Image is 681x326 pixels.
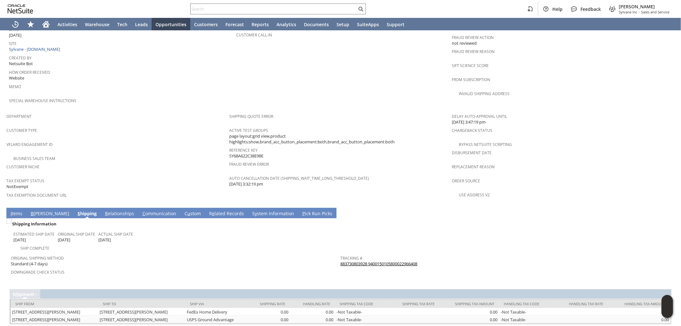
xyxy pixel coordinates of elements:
[185,308,247,316] td: FedEx Home Delivery
[225,21,244,27] span: Forecast
[15,301,93,306] div: Ship From
[38,18,54,31] a: Home
[9,210,24,217] a: Items
[383,18,408,31] a: Support
[9,46,62,52] a: Sylvane - [DOMAIN_NAME]
[229,114,273,119] a: Shipping Quote Error
[212,210,215,216] span: e
[229,181,263,187] span: [DATE] 3:32:19 pm
[559,301,603,306] div: Handling Tax Rate
[247,316,290,323] td: 0.00
[335,308,388,316] td: -Not Taxable-
[13,156,55,161] a: Business Sales Team
[353,18,383,31] a: SuiteApps
[9,55,32,61] a: Created By
[190,301,242,306] div: Ship Via
[6,178,44,184] a: Tax Exempt Status
[300,18,333,31] a: Documents
[452,114,507,119] a: Delay Auto-Approval Until
[208,210,246,217] a: Related Records
[499,316,555,323] td: -Not Taxable-
[641,10,670,14] span: Sales and Service
[444,301,495,306] div: Shipping Tax Amount
[504,301,550,306] div: Handling Tax Code
[452,49,495,54] a: Fraud Review Reason
[23,18,38,31] div: Shortcuts
[6,184,28,190] span: NotExempt
[357,21,379,27] span: SuiteApps
[103,301,181,306] div: Ship To
[619,4,670,10] span: [PERSON_NAME]
[190,18,222,31] a: Customers
[639,10,640,14] span: -
[452,178,480,184] a: Order Source
[452,35,494,40] a: Fraud Review Action
[333,18,353,31] a: Setup
[11,255,64,261] a: Original Shipping Method
[6,193,67,198] a: Tax Exemption Document URL
[98,308,185,316] td: [STREET_ADDRESS][PERSON_NAME]
[42,20,50,28] svg: Home
[229,176,369,181] a: Auto Cancellation Date (shipping_wait_time_long_threshold_date)
[229,153,263,159] span: SY68A622C38E98E
[11,316,98,323] td: [STREET_ADDRESS][PERSON_NAME]
[663,209,671,217] a: Unrolled view on
[252,301,285,306] div: Shipping Rate
[185,316,247,323] td: USPS Ground Advantage
[290,316,335,323] td: 0.00
[11,220,338,228] div: Shipping Information
[452,63,489,68] a: Sift Science Score
[459,142,512,147] a: Bypass NetSuite Scripting
[273,18,300,31] a: Analytics
[98,316,185,323] td: [STREET_ADDRESS][PERSON_NAME]
[499,308,555,316] td: -Not Taxable-
[6,218,12,224] img: Unchecked
[29,210,71,217] a: B[PERSON_NAME]
[459,192,490,198] a: Use Address V2
[255,210,257,216] span: y
[58,237,70,243] span: [DATE]
[304,21,329,27] span: Documents
[76,210,98,217] a: Shipping
[8,18,23,31] a: Recent Records
[131,18,152,31] a: Leads
[9,41,17,46] a: Site
[54,18,81,31] a: Activities
[337,21,349,27] span: Setup
[13,237,26,243] span: [DATE]
[552,6,563,12] span: Help
[6,114,32,119] a: Department
[9,32,21,38] span: [DATE]
[103,210,136,217] a: Relationships
[229,162,269,167] a: Fraud Review Error
[248,18,273,31] a: Reports
[85,21,110,27] span: Warehouse
[13,231,55,237] a: Estimated Ship Date
[619,10,637,14] span: Sylvane Inc
[6,142,53,147] a: Velaro Engagement ID
[191,5,357,13] input: Search
[141,210,178,217] a: Communication
[340,301,383,306] div: Shipping Tax Code
[247,308,290,316] td: 0.00
[9,61,33,67] span: Netsuite Bot
[81,18,113,31] a: Warehouse
[155,21,186,27] span: Opportunities
[302,210,305,216] span: P
[608,316,670,323] td: 0.00
[31,210,34,216] span: B
[608,308,670,316] td: 0.00
[187,210,190,216] span: u
[387,21,405,27] span: Support
[183,210,202,217] a: Custom
[229,133,449,145] span: page layout:grid view,product highlights:show,brand_acc_button_placement:both,brand_acc_button_pl...
[613,301,666,306] div: Handling Tax Amount
[229,128,268,133] a: Active Test Groups
[357,5,365,13] svg: Search
[135,21,148,27] span: Leads
[9,70,50,75] a: How Order Received
[78,210,80,216] span: S
[8,4,33,13] svg: logo
[105,210,108,216] span: R
[295,301,330,306] div: Handling Rate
